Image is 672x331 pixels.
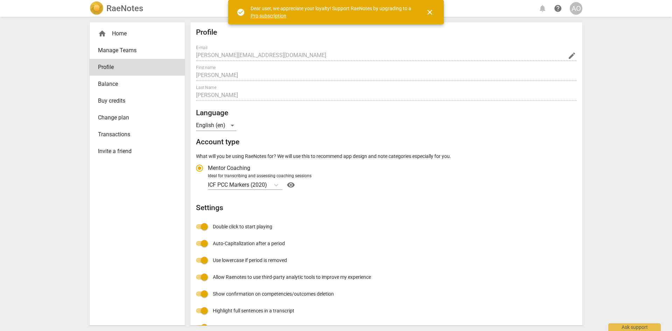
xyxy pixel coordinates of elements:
span: Transactions [98,130,171,139]
button: Close [421,4,438,21]
span: Balance [98,80,171,88]
a: LogoRaeNotes [90,1,143,15]
div: Ask support [608,323,661,331]
span: Change plan [98,113,171,122]
h2: RaeNotes [106,4,143,13]
span: Manage Teams [98,46,171,55]
span: help [554,4,562,13]
input: Ideal for transcribing and assessing coaching sessionsICF PCC Markers (2020)Help [268,181,269,188]
span: Double click to start playing [213,223,272,230]
p: What will you be using RaeNotes for? We will use this to recommend app design and note categories... [196,153,577,160]
button: Help [285,179,296,191]
a: Invite a friend [90,143,185,160]
a: Help [552,2,564,15]
span: check_circle [237,8,245,16]
div: Home [90,25,185,42]
a: Transactions [90,126,185,143]
span: Invite a friend [98,147,171,156]
label: First name [196,65,216,70]
div: English (en) [196,120,237,131]
h2: Language [196,109,577,117]
div: Home [98,29,171,38]
span: close [426,8,434,16]
span: Highlight full sentences in a transcript [213,307,294,315]
span: home [98,29,106,38]
button: AO [570,2,582,15]
h2: Profile [196,28,577,37]
h2: Account type [196,138,577,146]
span: visibility [285,181,296,189]
div: Dear user, we appreciate your loyalty! Support RaeNotes by upgrading to a [251,5,413,19]
a: Balance [90,76,185,92]
a: Profile [90,59,185,76]
a: Manage Teams [90,42,185,59]
span: Profile [98,63,171,71]
span: Auto-Capitalization after a period [213,240,285,247]
span: Buy credits [98,97,171,105]
a: Buy credits [90,92,185,109]
span: Mentor Coaching [208,164,250,172]
p: ICF PCC Markers (2020) [208,181,267,189]
button: Change Email [567,51,577,61]
a: Change plan [90,109,185,126]
label: Last Name [196,85,216,90]
span: Use lowercase if period is removed [213,257,287,264]
span: Allow Raenotes to use third-party analytic tools to improve my experience [213,274,371,281]
div: Ideal for transcribing and assessing coaching sessions [208,173,575,179]
label: E-mail [196,46,208,50]
a: Pro subscription [251,13,286,19]
a: Help [282,179,296,191]
h2: Settings [196,204,577,212]
span: edit [568,51,576,60]
div: Account type [196,160,577,191]
img: Logo [90,1,104,15]
span: Show confirmation on competencies/outcomes deletion [213,290,334,298]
